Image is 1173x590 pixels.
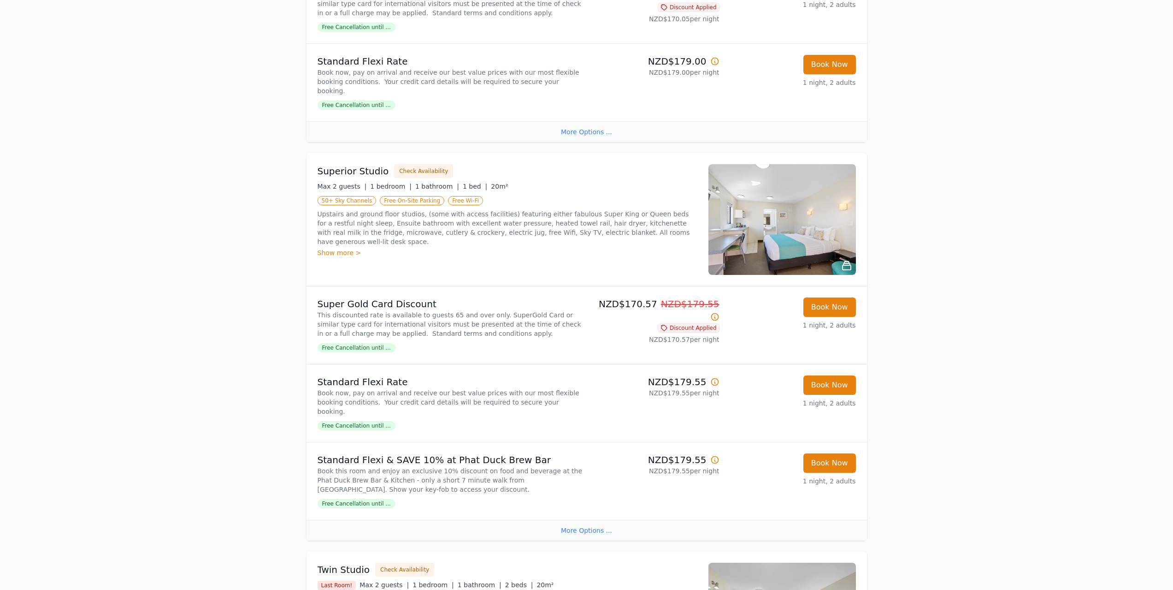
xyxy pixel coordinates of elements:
button: Book Now [803,55,856,74]
p: Standard Flexi & SAVE 10% at Phat Duck Brew Bar [318,453,583,466]
span: 1 bedroom | [413,581,454,589]
p: 1 night, 2 adults [727,399,856,408]
span: Free Cancellation until ... [318,343,395,352]
div: More Options ... [307,520,867,541]
div: Show more > [318,248,697,257]
span: 1 bedroom | [370,183,412,190]
span: Max 2 guests | [318,183,367,190]
span: 1 bathroom | [415,183,459,190]
p: Book now, pay on arrival and receive our best value prices with our most flexible booking conditi... [318,68,583,95]
p: NZD$179.00 per night [590,68,719,77]
p: NZD$179.55 [590,375,719,388]
span: Free Cancellation until ... [318,101,395,110]
span: Free Cancellation until ... [318,499,395,508]
span: Free Wi-Fi [448,196,483,205]
p: 1 night, 2 adults [727,321,856,330]
p: 1 night, 2 adults [727,78,856,87]
button: Book Now [803,453,856,473]
button: Check Availability [375,563,434,577]
p: Book now, pay on arrival and receive our best value prices with our most flexible booking conditi... [318,388,583,416]
p: Standard Flexi Rate [318,375,583,388]
div: More Options ... [307,121,867,142]
p: NZD$179.55 per night [590,388,719,398]
span: Free Cancellation until ... [318,23,395,32]
span: Discount Applied [658,323,719,333]
p: 1 night, 2 adults [727,477,856,486]
p: NZD$179.00 [590,55,719,68]
p: NZD$170.57 per night [590,335,719,344]
h3: Twin Studio [318,563,370,576]
p: NZD$170.05 per night [590,14,719,24]
span: Free On-Site Parking [380,196,444,205]
p: This discounted rate is available to guests 65 and over only. SuperGold Card or similar type card... [318,310,583,338]
button: Book Now [803,375,856,395]
span: 20m² [536,581,554,589]
span: Discount Applied [658,3,719,12]
span: 50+ Sky Channels [318,196,377,205]
p: Super Gold Card Discount [318,298,583,310]
button: Book Now [803,298,856,317]
span: NZD$179.55 [661,298,719,310]
span: 1 bed | [463,183,487,190]
p: NZD$179.55 per night [590,466,719,476]
span: 20m² [491,183,508,190]
p: NZD$170.57 [590,298,719,323]
span: Last Room! [318,581,356,590]
p: Book this room and enjoy an exclusive 10% discount on food and beverage at the Phat Duck Brew Bar... [318,466,583,494]
p: NZD$179.55 [590,453,719,466]
span: 1 bathroom | [458,581,501,589]
span: 2 beds | [505,581,533,589]
span: Max 2 guests | [360,581,409,589]
h3: Superior Studio [318,165,389,178]
p: Upstairs and ground floor studios, (some with access facilities) featuring either fabulous Super ... [318,209,697,246]
button: Check Availability [394,164,453,178]
span: Free Cancellation until ... [318,421,395,430]
p: Standard Flexi Rate [318,55,583,68]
